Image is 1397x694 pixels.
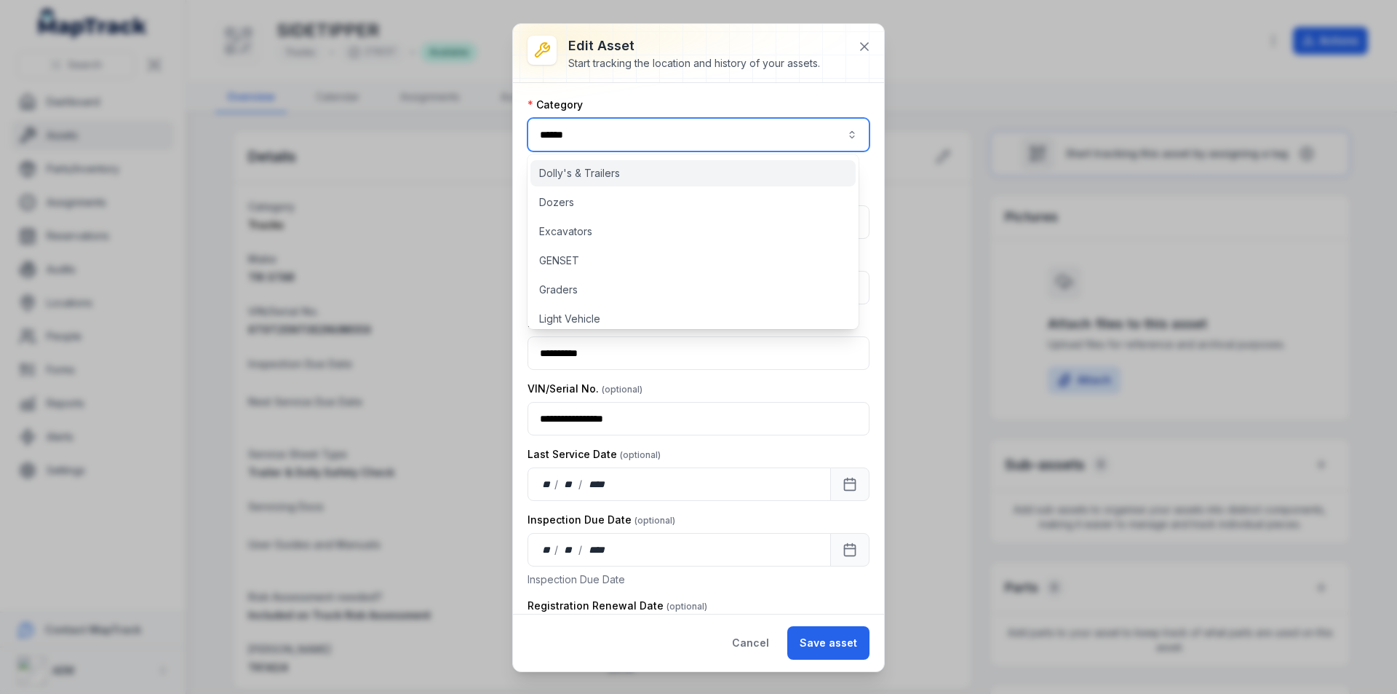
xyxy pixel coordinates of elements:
[568,36,820,56] h3: Edit asset
[554,543,560,557] div: /
[578,543,584,557] div: /
[539,166,620,181] span: Dolly's & Trailers
[720,626,781,660] button: Cancel
[528,447,661,462] label: Last Service Date
[830,468,869,501] button: Calendar
[528,513,675,527] label: Inspection Due Date
[539,195,574,210] span: Dozers
[528,98,583,112] label: Category
[528,382,642,396] label: VIN/Serial No.
[787,626,869,660] button: Save asset
[539,253,579,268] span: GENSET
[528,599,707,613] label: Registration Renewal Date
[584,543,610,557] div: year,
[540,543,554,557] div: day,
[560,477,579,492] div: month,
[568,56,820,71] div: Start tracking the location and history of your assets.
[540,477,554,492] div: day,
[560,543,579,557] div: month,
[830,533,869,567] button: Calendar
[539,283,578,297] span: Graders
[584,477,610,492] div: year,
[578,477,584,492] div: /
[554,477,560,492] div: /
[528,572,869,587] p: Inspection Due Date
[539,312,600,326] span: Light Vehicle
[539,224,592,239] span: Excavators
